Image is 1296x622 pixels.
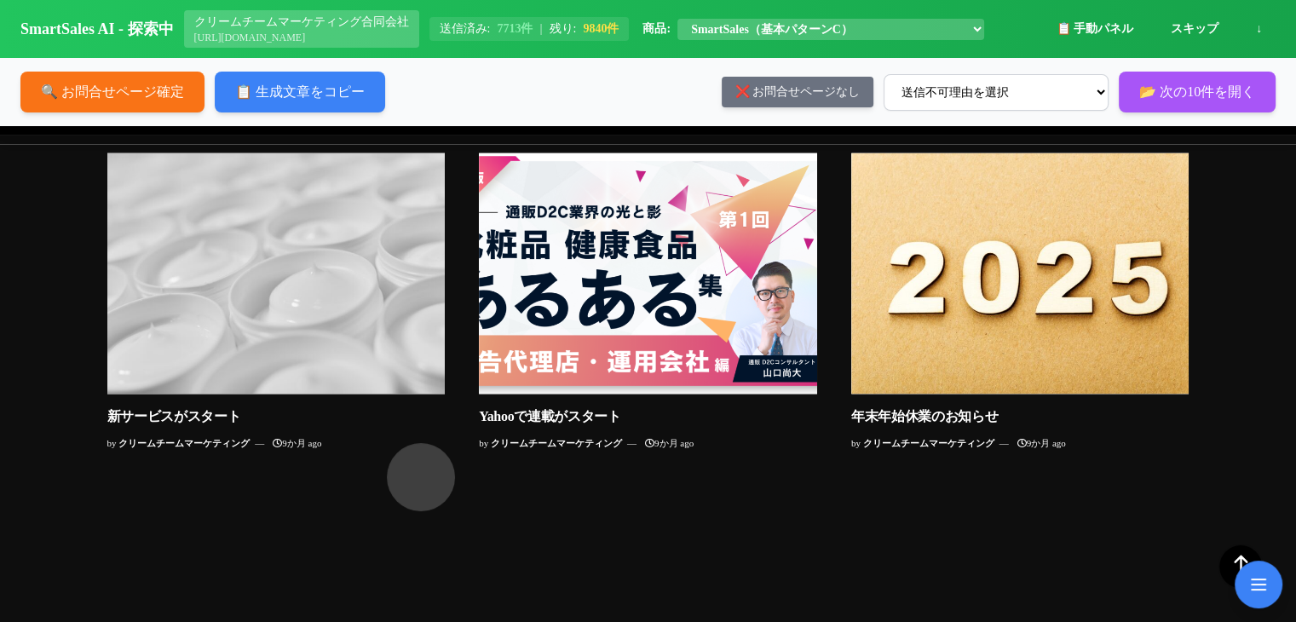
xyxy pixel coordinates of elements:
[107,438,117,448] span: by
[479,438,488,448] span: by
[273,438,321,448] a: 9か月 ago
[1017,438,1066,448] a: 9か月 ago
[851,409,998,423] a: 年末年始休業のお知らせ
[491,438,622,448] a: クリームチームマーケティング
[107,409,241,423] a: 新サービスがスタート
[645,438,694,448] a: 9か月 ago
[107,153,446,395] img: Service
[479,409,621,423] a: Yahooで連載がスタート
[851,153,1189,395] img: Wooden text for year 2025
[479,153,817,395] img: Yahooで連載がスタート
[118,438,250,448] a: クリームチームマーケティング
[851,438,861,448] span: by
[863,438,994,448] a: クリームチームマーケティング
